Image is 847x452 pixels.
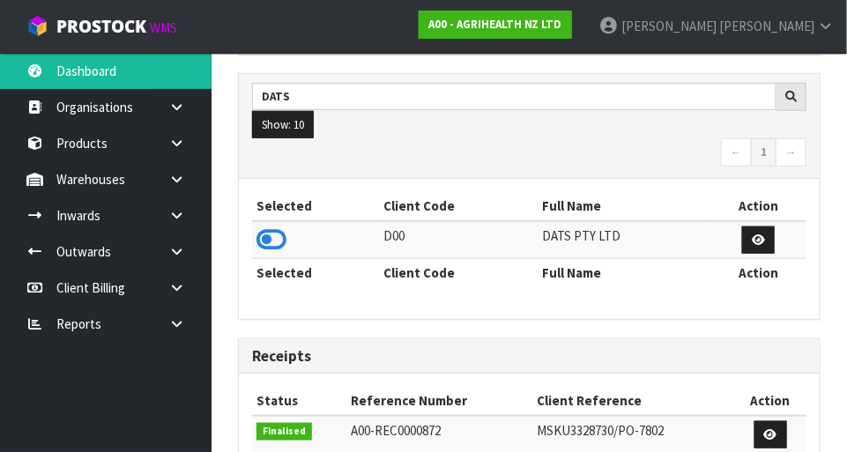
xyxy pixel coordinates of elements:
a: 1 [751,138,776,167]
span: Finalised [256,423,312,441]
h3: Receipts [252,348,806,365]
th: Reference Number [347,387,533,415]
th: Client Code [379,259,538,287]
th: Selected [252,259,379,287]
a: A00 - AGRIHEALTH NZ LTD [419,11,572,39]
th: Selected [252,192,379,220]
span: [PERSON_NAME] [719,18,814,34]
nav: Page navigation [252,138,806,169]
th: Full Name [538,259,710,287]
td: DATS PTY LTD [538,221,710,259]
span: A00-REC0000872 [352,422,442,439]
img: cube-alt.png [26,15,48,37]
span: ProStock [56,15,146,38]
th: Action [734,387,806,415]
th: Client Reference [533,387,735,415]
strong: A00 - AGRIHEALTH NZ LTD [428,17,562,32]
button: Show: 10 [252,111,314,139]
small: WMS [150,19,177,36]
th: Action [710,192,806,220]
span: MSKU3328730/PO-7802 [538,422,665,439]
span: [PERSON_NAME] [621,18,717,34]
th: Status [252,387,347,415]
a: → [776,138,806,167]
th: Action [710,259,806,287]
a: ← [721,138,752,167]
th: Client Code [379,192,538,220]
input: Search clients [252,83,776,110]
th: Full Name [538,192,710,220]
td: D00 [379,221,538,259]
